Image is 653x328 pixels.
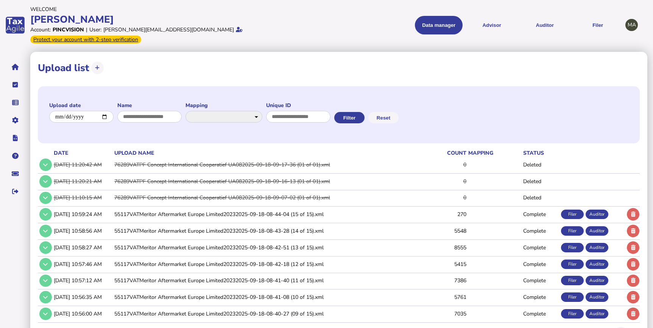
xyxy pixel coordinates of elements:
button: Developer hub links [7,130,23,146]
button: Filter [334,112,365,123]
td: [DATE] 10:57:46 AM [52,256,113,272]
td: 55117VATMeritor Aftermarket Europe Limited20232025-09-18-08-40-27 (09 of 15).xml [113,306,423,322]
button: Tasks [7,77,23,93]
td: 8555 [423,239,467,255]
div: Account: [30,26,51,33]
button: Delete upload [627,275,639,287]
div: Pincvision [53,26,84,33]
td: [DATE] 10:57:12 AM [52,273,113,288]
td: 270 [423,207,467,222]
div: | [86,26,87,33]
td: 0 [423,190,467,205]
button: Delete upload [627,241,639,254]
td: [DATE] 10:56:00 AM [52,306,113,322]
td: 5548 [423,223,467,239]
button: Filer [574,16,622,34]
h1: Upload list [38,61,89,75]
button: Delete upload [627,225,639,237]
button: Help pages [7,148,23,164]
button: Show/hide row detail [39,225,52,237]
td: 7386 [423,273,467,288]
button: Data manager [7,95,23,110]
td: 55117VATMeritor Aftermarket Europe Limited20232025-09-18-08-42-18 (12 of 15).xml [113,256,423,272]
td: Complete [522,239,559,255]
td: [DATE] 10:56:35 AM [52,289,113,305]
div: Auditor [586,260,608,269]
td: 55117VATMeritor Aftermarket Europe Limited20232025-09-18-08-41-40 (11 of 15).xml [113,273,423,288]
td: [DATE] 10:59:24 AM [52,207,113,222]
td: [DATE] 11:10:15 AM [52,190,113,205]
i: Email verified [236,27,243,32]
div: [PERSON_NAME][EMAIL_ADDRESS][DOMAIN_NAME] [103,26,234,33]
button: Show/hide row detail [39,275,52,287]
div: Profile settings [625,19,638,31]
button: Shows a dropdown of VAT Advisor options [468,16,516,34]
td: Complete [522,306,559,322]
td: 76289VATPF Concept International Cooperatief UA082025-09-18-09-07-02 (01 of 01).xml [113,190,423,205]
button: Shows a dropdown of Data manager options [415,16,463,34]
div: Filer [561,260,584,269]
td: Deleted [522,157,559,173]
div: [PERSON_NAME] [30,13,324,26]
button: Home [7,59,23,75]
td: Complete [522,256,559,272]
td: [DATE] 10:58:56 AM [52,223,113,239]
td: 5761 [423,289,467,305]
td: [DATE] 11:20:21 AM [52,173,113,189]
th: status [522,149,559,157]
th: upload name [113,149,423,157]
div: Filer [561,243,584,252]
button: Upload transactions [91,62,104,74]
button: Sign out [7,183,23,199]
td: 5415 [423,256,467,272]
td: 76289VATPF Concept International Cooperatief UA082025-09-18-09-16-13 (01 of 01).xml [113,173,423,189]
div: Filer [561,276,584,285]
div: Welcome [30,6,324,13]
button: Delete upload [627,291,639,303]
td: 7035 [423,306,467,322]
div: From Oct 1, 2025, 2-step verification will be required to login. Set it up now... [30,36,141,44]
td: Complete [522,207,559,222]
td: 55117VATMeritor Aftermarket Europe Limited20232025-09-18-08-44-04 (15 of 15).xml [113,207,423,222]
th: date [52,149,113,157]
label: Unique ID [266,102,330,109]
div: Auditor [586,276,608,285]
label: Name [117,102,182,109]
div: Filer [561,210,584,219]
button: Delete upload [627,258,639,270]
button: Manage settings [7,112,23,128]
div: Auditor [586,309,608,319]
button: Show/hide row detail [39,159,52,171]
td: Deleted [522,190,559,205]
div: Filer [561,226,584,236]
td: 0 [423,173,467,189]
menu: navigate products [328,16,622,34]
td: Complete [522,289,559,305]
td: 55117VATMeritor Aftermarket Europe Limited20232025-09-18-08-43-28 (14 of 15).xml [113,223,423,239]
td: Deleted [522,173,559,189]
div: Auditor [586,226,608,236]
td: 76289VATPF Concept International Cooperatief UA082025-09-18-09-17-36 (01 of 01).xml [113,157,423,173]
div: Filer [561,309,584,319]
td: Complete [522,223,559,239]
button: Reset [368,112,399,123]
label: Mapping [185,102,262,109]
div: User: [89,26,101,33]
button: Delete upload [627,208,639,221]
button: Raise a support ticket [7,166,23,182]
button: Delete upload [627,308,639,320]
div: Auditor [586,292,608,302]
label: Upload date [49,102,114,109]
th: mapping [467,149,522,157]
div: Auditor [586,210,608,219]
th: count [423,149,467,157]
td: [DATE] 10:58:27 AM [52,239,113,255]
button: Show/hide row detail [39,291,52,303]
td: [DATE] 11:20:42 AM [52,157,113,173]
div: Filer [561,292,584,302]
button: Show/hide row detail [39,258,52,270]
div: Auditor [586,243,608,252]
td: 55117VATMeritor Aftermarket Europe Limited20232025-09-18-08-42-51 (13 of 15).xml [113,239,423,255]
button: Show/hide row detail [39,241,52,254]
